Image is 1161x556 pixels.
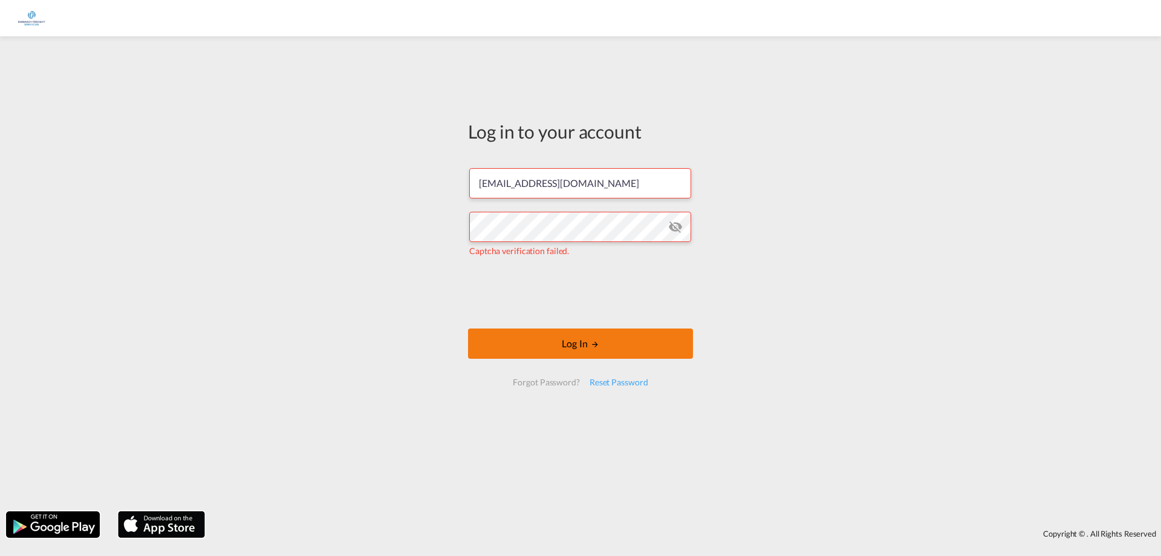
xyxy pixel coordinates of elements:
[668,220,683,234] md-icon: icon-eye-off
[18,5,45,32] img: e1326340b7c511ef854e8d6a806141ad.jpg
[211,523,1161,544] div: Copyright © . All Rights Reserved
[469,168,691,198] input: Enter email/phone number
[508,371,584,393] div: Forgot Password?
[468,119,693,144] div: Log in to your account
[5,510,101,539] img: google.png
[489,269,672,316] iframe: reCAPTCHA
[585,371,653,393] div: Reset Password
[117,510,206,539] img: apple.png
[469,246,569,256] span: Captcha verification failed.
[468,329,693,359] button: LOGIN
